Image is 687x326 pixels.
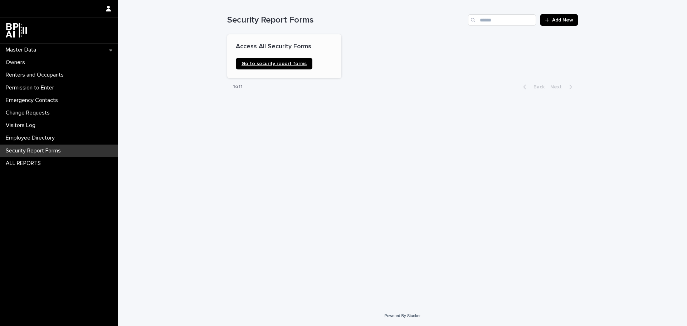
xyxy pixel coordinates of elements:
[3,47,42,53] p: Master Data
[3,122,41,129] p: Visitors Log
[3,147,67,154] p: Security Report Forms
[236,58,312,69] a: Go to security report forms
[468,14,536,26] input: Search
[227,34,341,78] a: Access All Security FormsGo to security report forms
[227,15,465,25] h1: Security Report Forms
[227,78,248,96] p: 1 of 1
[517,84,547,90] button: Back
[3,110,55,116] p: Change Requests
[3,160,47,167] p: ALL REPORTS
[242,61,307,66] span: Go to security report forms
[547,84,578,90] button: Next
[3,135,60,141] p: Employee Directory
[3,72,69,78] p: Renters and Occupants
[3,84,60,91] p: Permission to Enter
[236,43,333,51] p: Access All Security Forms
[529,84,545,89] span: Back
[550,84,566,89] span: Next
[540,14,578,26] a: Add New
[384,313,420,318] a: Powered By Stacker
[3,97,64,104] p: Emergency Contacts
[6,23,27,38] img: dwgmcNfxSF6WIOOXiGgu
[552,18,573,23] span: Add New
[3,59,31,66] p: Owners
